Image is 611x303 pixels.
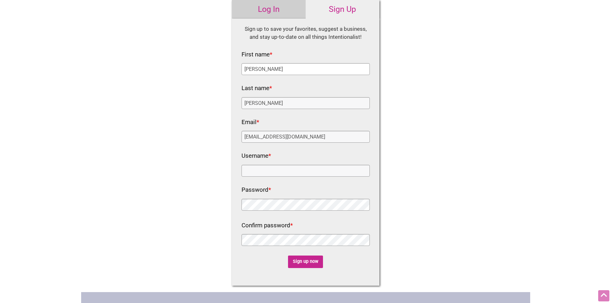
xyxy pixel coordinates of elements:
label: Password [242,185,271,196]
input: Sign up now [288,256,323,268]
label: Username [242,151,271,162]
label: First name [242,49,272,60]
label: Last name [242,83,272,94]
label: Confirm password [242,220,293,231]
div: Scroll Back to Top [598,290,609,301]
div: Sign up to save your favorites, suggest a business, and stay up-to-date on all things Intentional... [242,25,370,41]
label: Email [242,117,259,128]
